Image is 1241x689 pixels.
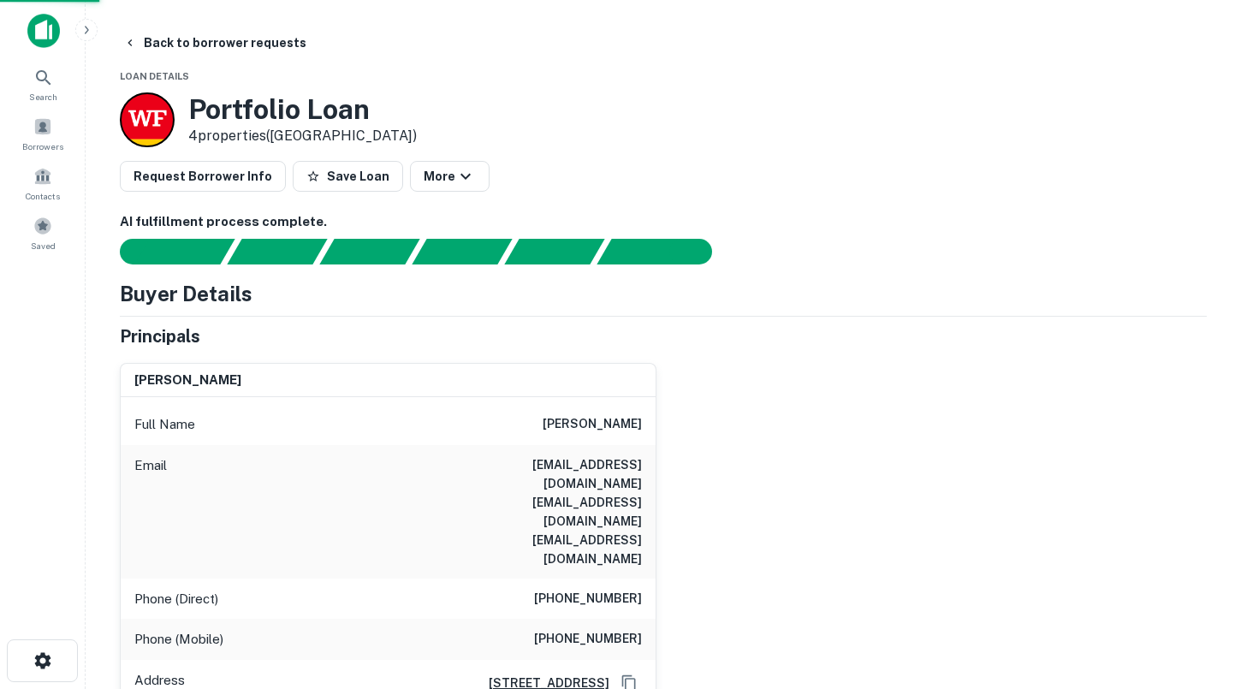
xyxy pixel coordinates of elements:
h4: Buyer Details [120,278,252,309]
h5: Principals [120,324,200,349]
div: Your request is received and processing... [227,239,327,264]
a: Search [5,61,80,107]
div: Principals found, still searching for contact information. This may take time... [504,239,604,264]
div: AI fulfillment process complete. [597,239,733,264]
p: Phone (Mobile) [134,629,223,650]
span: Loan Details [120,71,189,81]
a: Contacts [5,160,80,206]
button: Back to borrower requests [116,27,313,58]
h6: [PERSON_NAME] [134,371,241,390]
span: Contacts [26,189,60,203]
button: More [410,161,490,192]
h6: AI fulfillment process complete. [120,212,1207,232]
button: Request Borrower Info [120,161,286,192]
span: Saved [31,239,56,252]
span: Search [29,90,57,104]
img: capitalize-icon.png [27,14,60,48]
div: Principals found, AI now looking for contact information... [412,239,512,264]
iframe: Chat Widget [1155,552,1241,634]
span: Borrowers [22,140,63,153]
h6: [PHONE_NUMBER] [534,589,642,609]
a: Saved [5,210,80,256]
p: Full Name [134,414,195,435]
h6: [PERSON_NAME] [543,414,642,435]
p: Phone (Direct) [134,589,218,609]
div: Documents found, AI parsing details... [319,239,419,264]
p: Email [134,455,167,568]
h6: [PHONE_NUMBER] [534,629,642,650]
a: Borrowers [5,110,80,157]
div: Sending borrower request to AI... [99,239,228,264]
p: 4 properties ([GEOGRAPHIC_DATA]) [188,126,417,146]
button: Save Loan [293,161,403,192]
h6: [EMAIL_ADDRESS][DOMAIN_NAME] [EMAIL_ADDRESS][DOMAIN_NAME] [EMAIL_ADDRESS][DOMAIN_NAME] [436,455,642,568]
h3: Portfolio Loan [188,93,417,126]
